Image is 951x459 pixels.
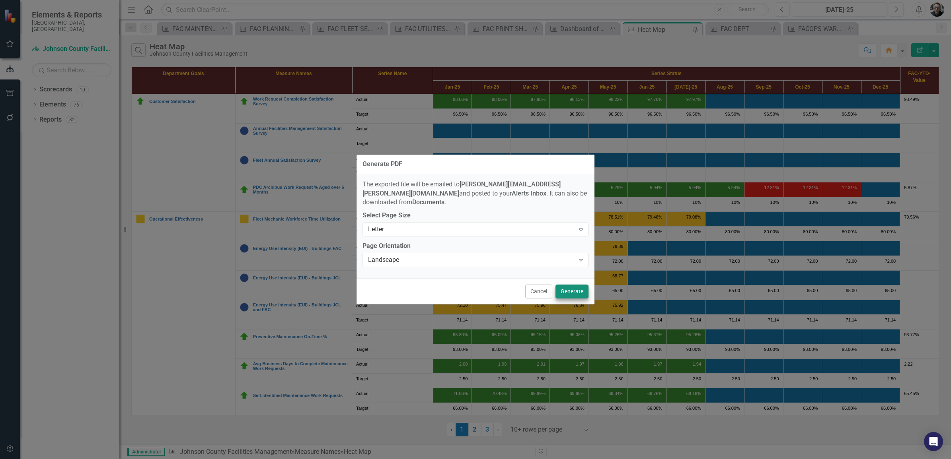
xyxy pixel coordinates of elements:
strong: Documents [412,198,444,206]
span: The exported file will be emailed to and posted to your . It can also be downloaded from . [362,180,587,206]
label: Select Page Size [362,211,589,220]
button: Generate [555,285,589,298]
strong: Alerts Inbox [512,190,546,197]
div: Landscape [368,256,575,265]
label: Page Orientation [362,242,589,251]
button: Cancel [525,285,552,298]
div: Letter [368,225,575,234]
div: Generate PDF [362,161,402,168]
strong: [PERSON_NAME][EMAIL_ADDRESS][PERSON_NAME][DOMAIN_NAME] [362,180,561,197]
div: Open Intercom Messenger [924,432,943,451]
